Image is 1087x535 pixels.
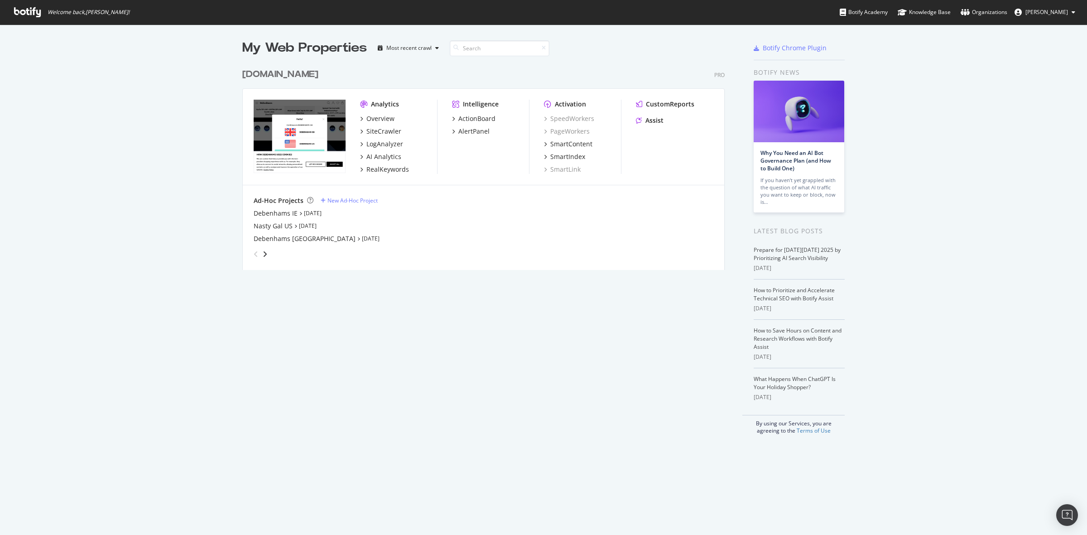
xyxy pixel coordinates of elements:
a: RealKeywords [360,165,409,174]
div: [DATE] [754,353,845,361]
div: If you haven’t yet grappled with the question of what AI traffic you want to keep or block, now is… [760,177,837,206]
a: Prepare for [DATE][DATE] 2025 by Prioritizing AI Search Visibility [754,246,841,262]
div: Most recent crawl [386,45,432,51]
div: New Ad-Hoc Project [327,197,378,204]
div: RealKeywords [366,165,409,174]
button: Most recent crawl [374,41,442,55]
div: angle-right [262,250,268,259]
div: [DOMAIN_NAME] [242,68,318,81]
div: Overview [366,114,394,123]
a: SiteCrawler [360,127,401,136]
div: [DATE] [754,304,845,313]
a: [DATE] [362,235,380,242]
a: Debenhams IE [254,209,298,218]
img: Why You Need an AI Bot Governance Plan (and How to Build One) [754,81,844,142]
div: SiteCrawler [366,127,401,136]
a: Botify Chrome Plugin [754,43,827,53]
a: Overview [360,114,394,123]
div: AlertPanel [458,127,490,136]
a: [DOMAIN_NAME] [242,68,322,81]
div: CustomReports [646,100,694,109]
a: Nasty Gal US [254,222,293,231]
a: SmartContent [544,140,592,149]
div: angle-left [250,247,262,261]
div: ActionBoard [458,114,495,123]
div: [DATE] [754,264,845,272]
div: SmartIndex [550,152,585,161]
a: SpeedWorkers [544,114,594,123]
div: Latest Blog Posts [754,226,845,236]
div: Botify Chrome Plugin [763,43,827,53]
a: CustomReports [636,100,694,109]
a: Why You Need an AI Bot Governance Plan (and How to Build One) [760,149,831,172]
span: Zubair Kakuji [1025,8,1068,16]
a: Terms of Use [797,427,831,434]
button: [PERSON_NAME] [1007,5,1082,19]
div: Activation [555,100,586,109]
div: Organizations [961,8,1007,17]
a: PageWorkers [544,127,590,136]
div: Botify news [754,67,845,77]
span: Welcome back, [PERSON_NAME] ! [48,9,130,16]
div: Pro [714,71,725,79]
a: SmartIndex [544,152,585,161]
img: debenhams.com [254,100,346,173]
div: Ad-Hoc Projects [254,196,303,205]
a: [DATE] [304,209,322,217]
a: What Happens When ChatGPT Is Your Holiday Shopper? [754,375,836,391]
a: How to Save Hours on Content and Research Workflows with Botify Assist [754,327,842,351]
a: AlertPanel [452,127,490,136]
div: SmartContent [550,140,592,149]
a: How to Prioritize and Accelerate Technical SEO with Botify Assist [754,286,835,302]
div: Assist [645,116,664,125]
div: My Web Properties [242,39,367,57]
input: Search [450,40,549,56]
a: LogAnalyzer [360,140,403,149]
a: SmartLink [544,165,581,174]
div: LogAnalyzer [366,140,403,149]
div: By using our Services, you are agreeing to the [742,415,845,434]
div: Botify Academy [840,8,888,17]
a: New Ad-Hoc Project [321,197,378,204]
a: AI Analytics [360,152,401,161]
div: [DATE] [754,393,845,401]
a: ActionBoard [452,114,495,123]
a: Assist [636,116,664,125]
div: Intelligence [463,100,499,109]
div: Analytics [371,100,399,109]
div: AI Analytics [366,152,401,161]
div: Knowledge Base [898,8,951,17]
a: [DATE] [299,222,317,230]
div: grid [242,57,732,270]
a: Debenhams [GEOGRAPHIC_DATA] [254,234,356,243]
div: Open Intercom Messenger [1056,504,1078,526]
